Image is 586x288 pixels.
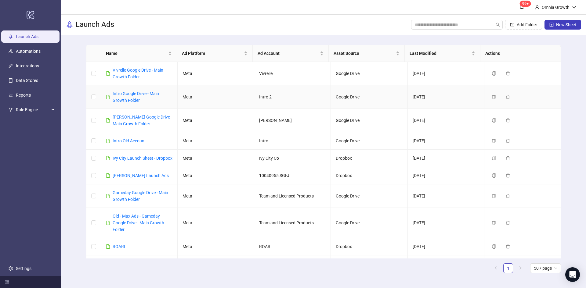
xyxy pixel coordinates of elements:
a: Settings [16,266,31,271]
span: delete [506,139,510,143]
td: Intro [254,132,331,150]
span: copy [492,194,496,198]
a: ROARI [113,244,125,249]
span: file [106,221,110,225]
span: file [106,156,110,160]
a: [PERSON_NAME] Launch Ads [113,173,169,178]
a: Ivy City Launch Sheet - Dropbox [113,156,172,161]
sup: 111 [520,1,531,7]
span: delete [506,95,510,99]
span: copy [492,71,496,76]
span: Add Folder [517,22,537,27]
button: Add Folder [505,20,542,30]
span: fork [9,108,13,112]
a: Vivrelle Google Drive - Main Growth Folder [113,68,163,79]
td: [DATE] [408,132,484,150]
span: delete [506,221,510,225]
a: Reports [16,93,31,98]
a: Gameday Google Drive - Main Growth Folder [113,190,168,202]
span: menu-fold [5,280,9,284]
span: file [106,244,110,249]
span: Name [106,50,167,57]
span: file [106,173,110,178]
td: ROARI [254,238,331,255]
span: copy [492,221,496,225]
h3: Launch Ads [76,20,114,30]
td: [DATE] [408,255,484,273]
td: Google Drive [331,109,407,132]
span: left [494,266,498,270]
a: [PERSON_NAME] Google Drive - Main Growth Folder [113,115,172,126]
span: copy [492,173,496,178]
span: copy [492,156,496,160]
td: Intro 2 [254,85,331,109]
span: rocket [66,21,73,28]
td: [DATE] [408,208,484,238]
span: Ad Account [258,50,319,57]
a: Data Stores [16,78,38,83]
span: right [519,266,522,270]
td: Meta [178,109,254,132]
span: delete [506,156,510,160]
td: Google Drive [331,184,407,208]
th: Actions [480,45,556,62]
span: delete [506,173,510,178]
a: Launch Ads [16,34,38,39]
td: Meta [178,85,254,109]
span: delete [506,118,510,123]
td: Meta [178,184,254,208]
td: [DATE] [408,238,484,255]
span: copy [492,118,496,123]
td: Meta [178,132,254,150]
div: Page Size [530,263,561,273]
span: 50 / page [534,264,557,273]
span: New Sheet [556,22,576,27]
td: Meta [178,62,254,85]
td: [PERSON_NAME] [254,109,331,132]
td: Dropbox [331,150,407,167]
td: Team and Licensed Products [254,208,331,238]
td: Meta [178,208,254,238]
li: Previous Page [491,263,501,273]
li: Next Page [515,263,525,273]
span: search [496,23,500,27]
td: [DATE] [408,85,484,109]
td: Google Drive [331,132,407,150]
span: user [535,5,539,9]
th: Last Modified [405,45,481,62]
span: copy [492,139,496,143]
span: file [106,95,110,99]
td: Vivrelle [254,62,331,85]
td: Meta [178,167,254,184]
td: Meta [178,150,254,167]
button: right [515,263,525,273]
a: Automations [16,49,41,54]
td: Google Drive [331,85,407,109]
span: Rule Engine [16,104,49,116]
td: [DATE] [408,184,484,208]
span: copy [492,95,496,99]
a: Integrations [16,63,39,68]
span: delete [506,194,510,198]
span: down [572,5,576,9]
th: Ad Platform [177,45,253,62]
td: Meta [178,255,254,273]
button: New Sheet [544,20,581,30]
a: Old - Max Ads - Gameday Google Drive - Main Growth Folder [113,214,164,232]
td: Meta [178,238,254,255]
span: plus-square [549,23,554,27]
span: Asset Source [334,50,395,57]
td: Google Drive [331,208,407,238]
span: bell [520,5,524,9]
td: Dropbox [331,238,407,255]
span: folder-add [510,23,514,27]
span: delete [506,71,510,76]
td: 10040955 SGFJ [254,167,331,184]
th: Ad Account [253,45,329,62]
span: file [106,194,110,198]
a: Intro Old Account [113,138,146,143]
span: Last Modified [410,50,471,57]
span: file [106,139,110,143]
th: Asset Source [329,45,405,62]
td: Ivy City Co [254,150,331,167]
